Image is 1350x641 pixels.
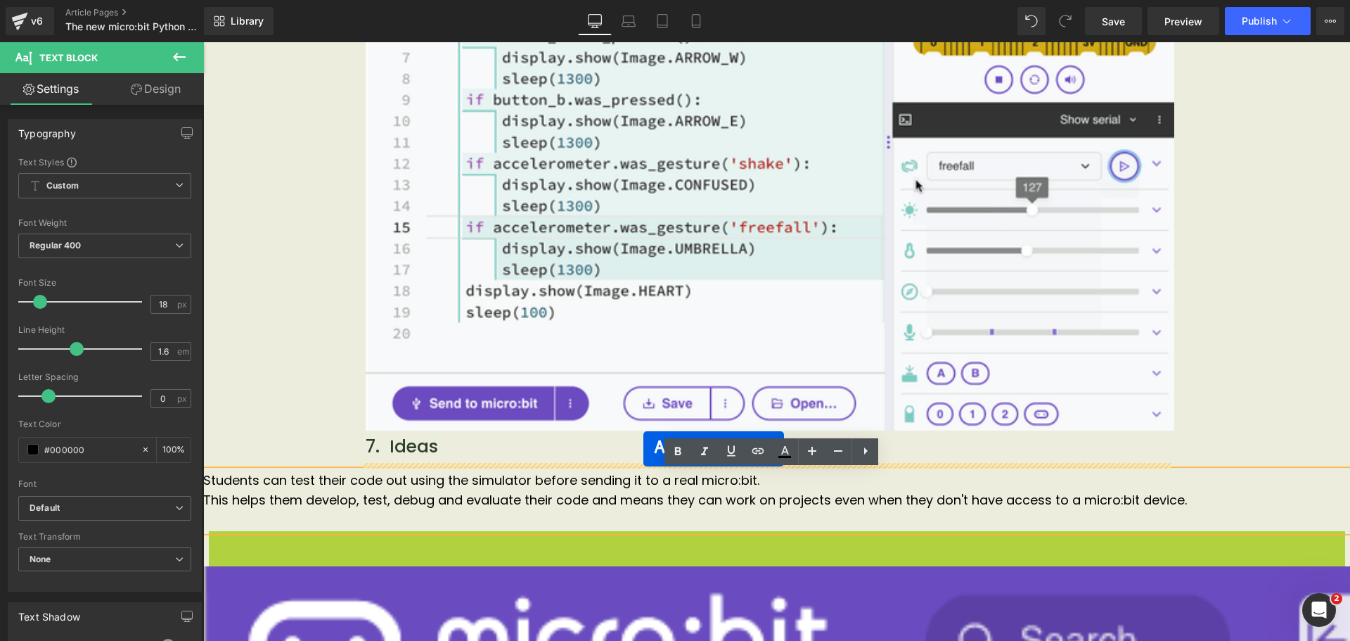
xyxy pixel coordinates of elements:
span: Save [1102,14,1125,29]
a: Laptop [612,7,645,35]
b: Regular 400 [30,240,82,250]
span: em [177,347,189,356]
span: Library [231,15,264,27]
input: Color [44,442,134,457]
div: Text Styles [18,156,191,167]
button: Publish [1225,7,1311,35]
span: The new micro:bit Python Editor [65,21,200,32]
a: Article Pages [65,7,227,18]
a: Preview [1147,7,1219,35]
a: Design [105,73,207,105]
iframe: Intercom live chat [1302,593,1336,627]
div: Domain Overview [56,83,126,92]
img: tab_keywords_by_traffic_grey.svg [142,82,153,93]
button: More [1316,7,1344,35]
button: Undo [1017,7,1046,35]
div: % [157,438,191,462]
img: website_grey.svg [22,37,34,48]
div: Typography [18,120,76,139]
span: Publish [1242,15,1277,27]
div: Text Color [18,419,191,429]
a: Tablet [645,7,679,35]
div: Letter Spacing [18,372,191,382]
span: 7. Ideas [162,392,235,417]
span: Preview [1164,14,1202,29]
div: v 4.0.25 [39,23,69,34]
div: Font Weight [18,218,191,228]
div: Keywords by Traffic [157,83,232,92]
span: px [177,300,189,309]
div: Line Height [18,325,191,335]
a: New Library [204,7,274,35]
div: Font Size [18,278,191,288]
img: tab_domain_overview_orange.svg [41,82,52,93]
div: Domain: [DOMAIN_NAME] [37,37,155,48]
a: v6 [6,7,54,35]
a: Mobile [679,7,713,35]
div: v6 [28,12,46,30]
div: Font [18,479,191,489]
b: None [30,554,51,564]
span: 2 [1331,593,1342,604]
div: Text Shadow [18,603,80,623]
span: px [177,394,189,403]
span: Text Block [39,52,98,63]
img: logo_orange.svg [22,23,34,34]
button: Redo [1051,7,1079,35]
a: Desktop [578,7,612,35]
b: Custom [46,180,79,192]
i: Default [30,502,60,514]
div: Text Transform [18,532,191,542]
